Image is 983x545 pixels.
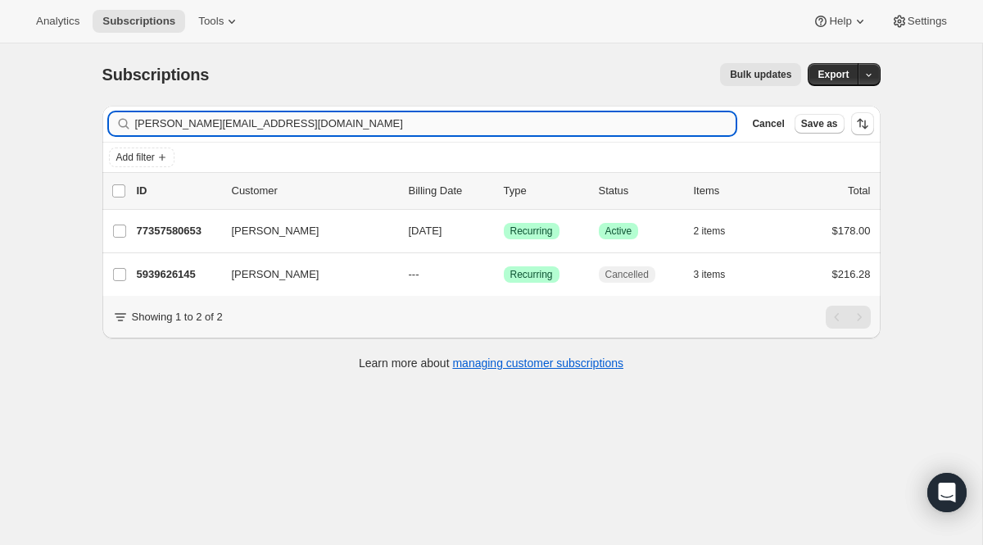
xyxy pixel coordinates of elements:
[102,66,210,84] span: Subscriptions
[137,220,871,243] div: 77357580653[PERSON_NAME][DATE]SuccessRecurringSuccessActive2 items$178.00
[409,183,491,199] p: Billing Date
[137,263,871,286] div: 5939626145[PERSON_NAME]---SuccessRecurringCancelled3 items$216.28
[93,10,185,33] button: Subscriptions
[829,15,851,28] span: Help
[599,183,681,199] p: Status
[188,10,250,33] button: Tools
[801,117,838,130] span: Save as
[510,225,553,238] span: Recurring
[826,306,871,329] nav: Pagination
[232,266,319,283] span: [PERSON_NAME]
[730,68,791,81] span: Bulk updates
[881,10,957,33] button: Settings
[795,114,845,134] button: Save as
[510,268,553,281] span: Recurring
[232,183,396,199] p: Customer
[137,223,219,239] p: 77357580653
[36,15,79,28] span: Analytics
[752,117,784,130] span: Cancel
[832,225,871,237] span: $178.00
[927,473,967,512] div: Open Intercom Messenger
[137,183,219,199] p: ID
[137,183,871,199] div: IDCustomerBilling DateTypeStatusItemsTotal
[137,266,219,283] p: 5939626145
[745,114,790,134] button: Cancel
[720,63,801,86] button: Bulk updates
[409,268,419,280] span: ---
[694,268,726,281] span: 3 items
[818,68,849,81] span: Export
[808,63,858,86] button: Export
[694,220,744,243] button: 2 items
[409,225,442,237] span: [DATE]
[851,112,874,135] button: Sort the results
[26,10,89,33] button: Analytics
[694,263,744,286] button: 3 items
[832,268,871,280] span: $216.28
[102,15,175,28] span: Subscriptions
[452,357,623,370] a: managing customer subscriptions
[222,261,386,288] button: [PERSON_NAME]
[232,223,319,239] span: [PERSON_NAME]
[132,309,223,325] p: Showing 1 to 2 of 2
[694,183,776,199] div: Items
[908,15,947,28] span: Settings
[605,268,649,281] span: Cancelled
[135,112,736,135] input: Filter subscribers
[198,15,224,28] span: Tools
[116,151,155,164] span: Add filter
[109,148,174,167] button: Add filter
[504,183,586,199] div: Type
[222,218,386,244] button: [PERSON_NAME]
[605,225,632,238] span: Active
[359,355,623,371] p: Learn more about
[848,183,870,199] p: Total
[803,10,877,33] button: Help
[694,225,726,238] span: 2 items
